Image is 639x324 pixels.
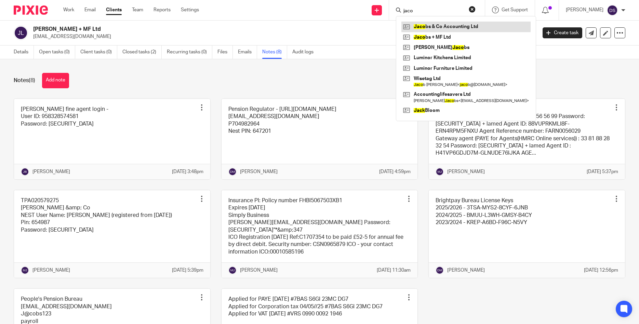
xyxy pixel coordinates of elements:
h2: [PERSON_NAME] + MF Ltd [33,26,432,33]
img: svg%3E [436,168,444,176]
span: (8) [29,78,35,83]
a: Audit logs [292,46,319,59]
p: [PERSON_NAME] [566,7,603,13]
p: [DATE] 5:37pm [587,168,618,175]
p: [DATE] 12:56pm [584,267,618,274]
img: svg%3E [21,168,29,176]
span: Get Support [502,8,528,12]
p: [EMAIL_ADDRESS][DOMAIN_NAME] [33,33,532,40]
a: Email [84,7,96,13]
a: Files [217,46,233,59]
p: [DATE] 3:48pm [172,168,203,175]
p: [PERSON_NAME] [447,168,485,175]
h1: Notes [14,77,35,84]
input: Search [403,8,464,14]
p: [PERSON_NAME] [32,267,70,274]
a: Client tasks (0) [80,46,117,59]
p: [DATE] 11:30am [377,267,411,274]
p: [DATE] 4:59pm [379,168,411,175]
a: Create task [543,27,582,38]
a: Settings [181,7,199,13]
button: Add note [42,73,69,88]
a: Recurring tasks (0) [167,46,212,59]
p: [PERSON_NAME] [240,267,278,274]
img: svg%3E [228,168,237,176]
a: Emails [238,46,257,59]
img: svg%3E [14,26,28,40]
p: [DATE] 5:39pm [172,267,203,274]
a: Open tasks (0) [39,46,75,59]
a: Notes (8) [262,46,287,59]
img: svg%3E [436,266,444,274]
a: Team [132,7,143,13]
img: svg%3E [228,266,237,274]
a: Details [14,46,34,59]
p: [PERSON_NAME] [240,168,278,175]
button: Clear [469,6,476,13]
a: Reports [154,7,171,13]
a: Clients [106,7,122,13]
img: svg%3E [607,5,618,16]
p: [PERSON_NAME] [32,168,70,175]
img: svg%3E [21,266,29,274]
a: Work [63,7,74,13]
a: Closed tasks (2) [122,46,162,59]
p: [PERSON_NAME] [447,267,485,274]
img: Pixie [14,5,48,15]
